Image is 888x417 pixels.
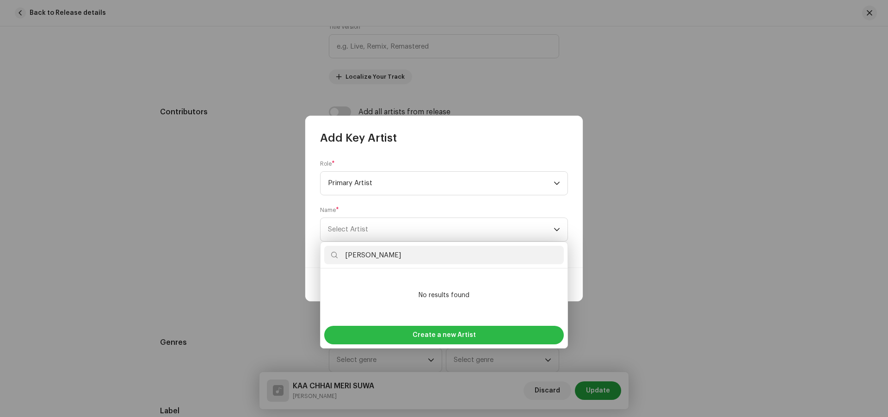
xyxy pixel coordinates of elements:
[328,226,368,233] span: Select Artist
[554,172,560,195] div: dropdown trigger
[320,206,339,214] label: Name
[321,268,567,322] ul: Option List
[328,172,554,195] span: Primary Artist
[320,131,397,145] span: Add Key Artist
[328,218,554,241] span: Select Artist
[554,218,560,241] div: dropdown trigger
[324,272,564,318] li: No results found
[320,160,335,168] label: Role
[413,326,476,344] span: Create a new Artist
